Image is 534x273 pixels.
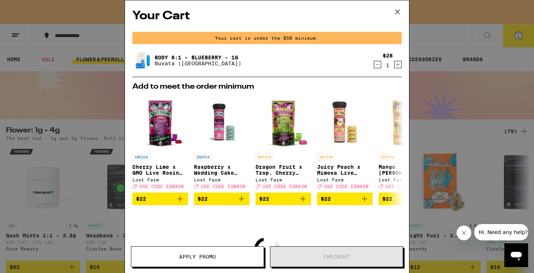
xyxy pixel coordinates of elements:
a: Open page for Raspberry x Wedding Cake Live Resin Gummies from Lost Farm [194,94,250,193]
p: Raspberry x Wedding Cake Live Resin Gummies [194,164,250,176]
span: Apply Promo [179,254,216,259]
button: Add to bag [379,193,434,205]
a: Body 9:1 - Blueberry - 1g [155,55,241,60]
span: USE CODE EQNX30 [263,184,307,189]
div: Lost Farm [194,177,250,182]
button: Checkout [270,246,403,267]
div: $28 [383,53,393,59]
span: USE CODE EQNX30 [201,184,245,189]
span: $22 [382,196,392,202]
img: Lost Farm - Juicy Peach x Mimosa Live Resin Gummies [317,94,373,150]
iframe: Button to launch messaging window [504,243,528,267]
button: Add to bag [132,193,188,205]
button: Decrement [374,61,381,68]
span: USE CODE EQNX30 [324,184,369,189]
p: Nuvata ([GEOGRAPHIC_DATA]) [155,60,241,66]
iframe: Message from company [474,224,528,240]
div: Lost Farm [132,177,188,182]
img: Lost Farm - Raspberry x Wedding Cake Live Resin Gummies [194,94,250,150]
button: Increment [394,61,402,68]
span: $22 [259,196,269,202]
span: USE CODE EQNX30 [139,184,184,189]
p: SATIVA [256,154,273,160]
span: $22 [321,196,331,202]
div: Lost Farm [256,177,311,182]
div: Your cart is under the $50 minimum. [132,32,402,44]
p: SATIVA [379,154,396,160]
div: Lost Farm [379,177,434,182]
a: Open page for Juicy Peach x Mimosa Live Resin Gummies from Lost Farm [317,94,373,193]
p: Cherry Lime x GMO Live Rosin Chews [132,164,188,176]
span: USE CODE EQNX30 [386,184,430,189]
span: Checkout [323,254,350,259]
h2: Your Cart [132,8,402,24]
button: Apply Promo [131,246,264,267]
img: Body 9:1 - Blueberry - 1g [132,50,153,71]
a: Open page for Dragon Fruit x Trop. Cherry Live Rosin Chews from Lost Farm [256,94,311,193]
h2: Add to meet the order minimum [132,83,402,91]
img: Lost Farm - Mango Jack Herer THCv 10:5 Chews [379,94,434,150]
img: Lost Farm - Dragon Fruit x Trop. Cherry Live Rosin Chews [256,94,311,150]
img: Lost Farm - Cherry Lime x GMO Live Rosin Chews [132,94,188,150]
a: Open page for Cherry Lime x GMO Live Rosin Chews from Lost Farm [132,94,188,193]
p: INDICA [194,154,212,160]
button: Add to bag [256,193,311,205]
p: Dragon Fruit x Trop. Cherry Live Rosin Chews [256,164,311,176]
span: $22 [136,196,146,202]
iframe: Close message [456,226,471,240]
div: 1 [383,62,393,68]
p: SATIVA [317,154,335,160]
div: Lost Farm [317,177,373,182]
a: Open page for Mango Jack Herer THCv 10:5 Chews from Lost Farm [379,94,434,193]
p: Mango [PERSON_NAME] THCv 10:5 Chews [379,164,434,176]
button: Add to bag [194,193,250,205]
button: Add to bag [317,193,373,205]
p: Juicy Peach x Mimosa Live Resin Gummies [317,164,373,176]
span: $22 [198,196,208,202]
